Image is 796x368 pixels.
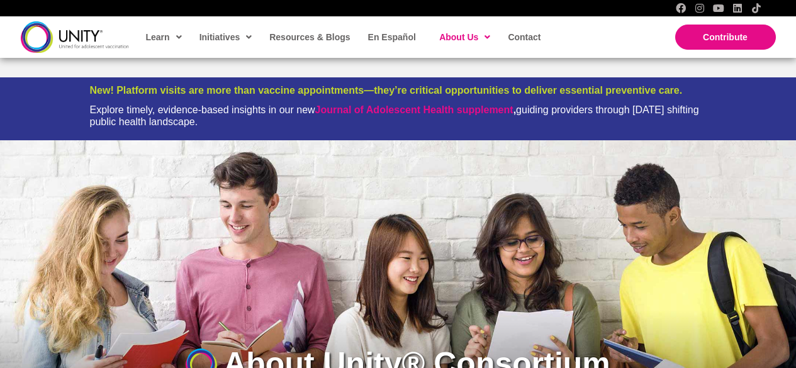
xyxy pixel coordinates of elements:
a: LinkedIn [732,3,743,13]
a: YouTube [714,3,724,13]
a: Contact [502,23,546,52]
div: Explore timely, evidence-based insights in our new guiding providers through [DATE] shifting publ... [90,104,707,128]
span: Initiatives [199,28,252,47]
a: TikTok [751,3,761,13]
span: Learn [146,28,182,47]
a: Journal of Adolescent Health supplement [315,104,513,115]
span: About Us [439,28,490,47]
span: Contact [508,32,541,42]
a: Contribute [675,25,776,50]
span: Contribute [703,32,748,42]
a: About Us [433,23,495,52]
a: Resources & Blogs [263,23,355,52]
img: unity-logo-dark [21,21,129,52]
a: En Español [362,23,421,52]
span: New! Platform visits are more than vaccine appointments—they’re critical opportunities to deliver... [90,85,683,96]
strong: , [315,104,516,115]
span: En Español [368,32,416,42]
span: Resources & Blogs [269,32,350,42]
a: Instagram [695,3,705,13]
a: Facebook [676,3,686,13]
